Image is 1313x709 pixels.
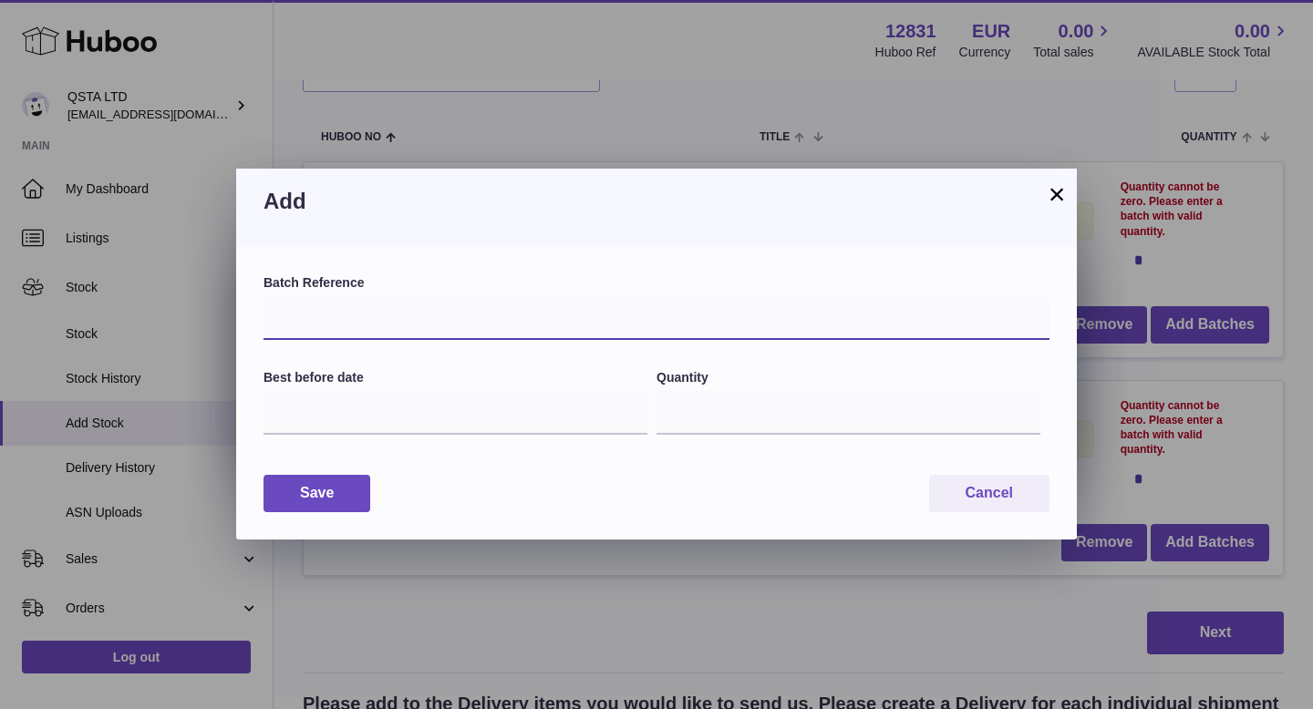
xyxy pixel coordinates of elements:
[929,475,1049,512] button: Cancel
[264,475,370,512] button: Save
[264,369,647,386] label: Best before date
[264,187,1049,216] h3: Add
[264,274,1049,292] label: Batch Reference
[1046,183,1068,205] button: ×
[656,369,1040,386] label: Quantity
